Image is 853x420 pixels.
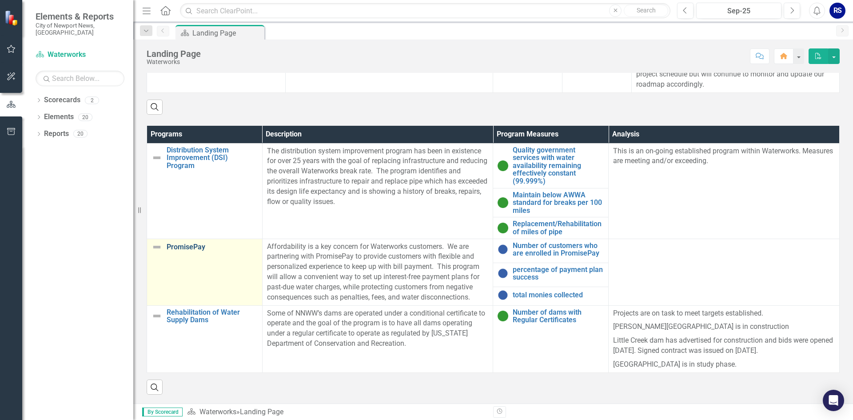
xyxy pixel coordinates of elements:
[613,146,835,167] p: This is an on-going established program within Waterworks. Measures are meeting and/or exceeding.
[73,130,88,138] div: 20
[85,96,99,104] div: 2
[513,220,604,236] a: Replacement/Rehabilitation of miles of pipe
[613,308,835,320] p: Projects are on task to meet targets established.
[44,95,80,105] a: Scorecards
[147,59,201,65] div: Waterworks
[699,6,778,16] div: Sep-25
[513,146,604,185] a: Quality government services with water availability remaining effectively constant (99.999%)
[696,3,781,19] button: Sep-25
[151,242,162,252] img: Not Defined
[613,320,835,334] p: [PERSON_NAME][GEOGRAPHIC_DATA] is in construction
[493,217,609,239] td: Double-Click to Edit Right Click for Context Menu
[498,160,508,171] img: On Target
[498,290,508,300] img: No Information
[267,146,489,207] p: The distribution system improvement program has been in existence for over 25 years with the goal...
[167,243,258,251] a: PromisePay
[267,308,489,349] p: Some of NNWW’s dams are operated under a conditional certificate to operate and the goal of the p...
[36,71,124,86] input: Search Below...
[609,305,840,372] td: Double-Click to Edit
[267,242,489,303] p: Affordability is a key concern for Waterworks customers. We are partnering with PromisePay to pro...
[36,22,124,36] small: City of Newport News, [GEOGRAPHIC_DATA]
[609,143,840,239] td: Double-Click to Edit
[498,223,508,233] img: On Target
[513,191,604,215] a: Maintain below AWWA standard for breaks per 100 miles
[613,334,835,358] p: Little Creek dam has advertised for construction and bids were opened [DATE]. Signed contract was...
[4,10,20,25] img: ClearPoint Strategy
[823,390,844,411] div: Open Intercom Messenger
[151,152,162,163] img: Not Defined
[513,291,604,299] a: total monies collected
[493,305,609,372] td: Double-Click to Edit Right Click for Context Menu
[609,239,840,305] td: Double-Click to Edit
[493,239,609,263] td: Double-Click to Edit Right Click for Context Menu
[637,7,656,14] span: Search
[78,113,92,121] div: 20
[147,143,263,239] td: Double-Click to Edit Right Click for Context Menu
[180,3,670,19] input: Search ClearPoint...
[199,408,236,416] a: Waterworks
[44,112,74,122] a: Elements
[167,146,258,170] a: Distribution System Improvement (DSI) Program
[498,268,508,279] img: No Information
[36,50,124,60] a: Waterworks
[187,407,486,417] div: »
[240,408,283,416] div: Landing Page
[167,308,258,324] a: Rehabilitation of Water Supply Dams
[493,263,609,287] td: Double-Click to Edit Right Click for Context Menu
[493,143,609,188] td: Double-Click to Edit Right Click for Context Menu
[498,311,508,321] img: On Target
[44,129,69,139] a: Reports
[147,305,263,372] td: Double-Click to Edit Right Click for Context Menu
[624,4,668,17] button: Search
[493,188,609,217] td: Double-Click to Edit Right Click for Context Menu
[151,311,162,321] img: Not Defined
[142,408,183,416] span: By Scorecard
[513,308,604,324] a: Number of dams with Regular Certificates
[613,358,835,370] p: [GEOGRAPHIC_DATA] is in study phase.
[493,287,609,305] td: Double-Click to Edit Right Click for Context Menu
[147,49,201,59] div: Landing Page
[192,28,262,39] div: Landing Page
[513,242,604,257] a: Number of customers who are enrolled in PromisePay
[498,197,508,208] img: On Target
[513,266,604,281] a: percentage of payment plan success
[147,239,263,305] td: Double-Click to Edit Right Click for Context Menu
[498,244,508,255] img: No Information
[829,3,845,19] button: RS
[36,11,124,22] span: Elements & Reports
